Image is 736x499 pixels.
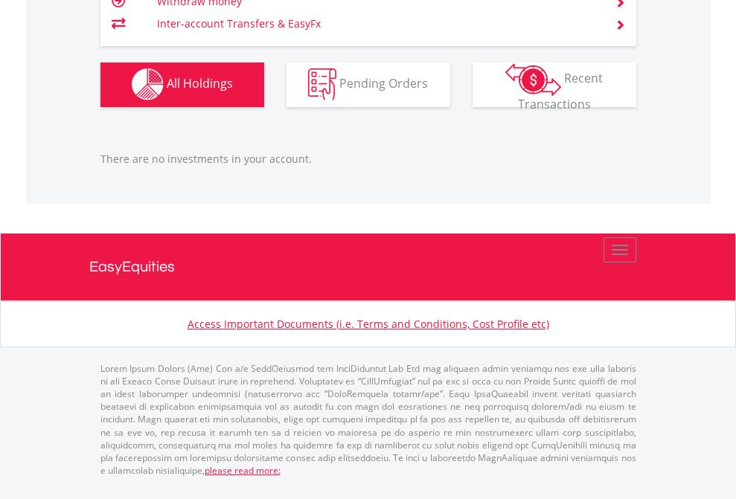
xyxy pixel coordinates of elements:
p: There are no investments in your account. [100,152,636,167]
span: Pending Orders [339,75,428,91]
p: Lorem Ipsum Dolors (Ame) Con a/e SeddOeiusmod tem InciDiduntut Lab Etd mag aliquaen admin veniamq... [100,362,636,477]
a: EasyEquities [89,234,647,300]
button: Pending Orders [287,62,450,107]
img: pending_instructions-wht.png [308,68,336,100]
button: All Holdings [100,62,264,107]
button: Recent Transactions [473,62,636,107]
span: All Holdings [167,75,233,91]
img: transactions-zar-wht.png [505,63,561,96]
a: Access Important Documents (i.e. Terms and Conditions, Cost Profile etc) [188,317,549,331]
span: Recent Transactions [518,70,604,112]
td: Inter-account Transfers & EasyFx [157,13,597,35]
img: holdings-wht.png [132,68,164,100]
a: please read more: [205,464,281,477]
